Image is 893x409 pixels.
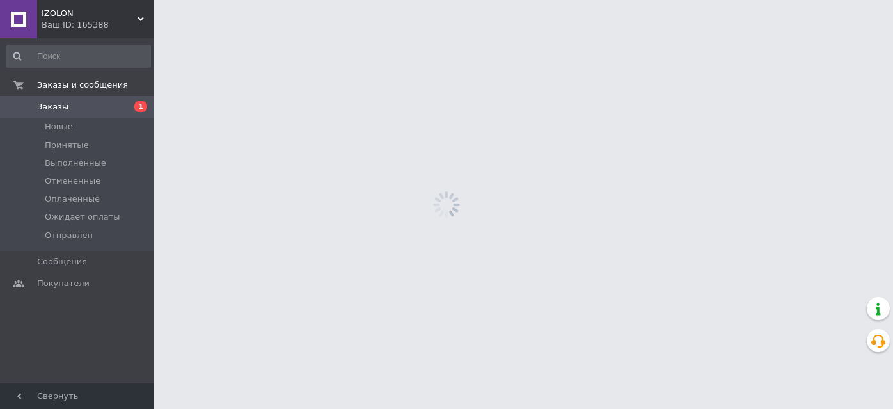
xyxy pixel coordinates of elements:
[45,140,89,151] span: Принятые
[45,175,100,187] span: Отмененные
[42,8,138,19] span: IZOLON
[37,101,68,113] span: Заказы
[37,79,128,91] span: Заказы и сообщения
[45,121,73,132] span: Новые
[134,101,147,112] span: 1
[42,19,154,31] div: Ваш ID: 165388
[45,230,93,241] span: Отправлен
[37,256,87,268] span: Сообщения
[45,193,100,205] span: Оплаченные
[45,211,120,223] span: Ожидает оплаты
[6,45,151,68] input: Поиск
[45,157,106,169] span: Выполненные
[37,278,90,289] span: Покупатели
